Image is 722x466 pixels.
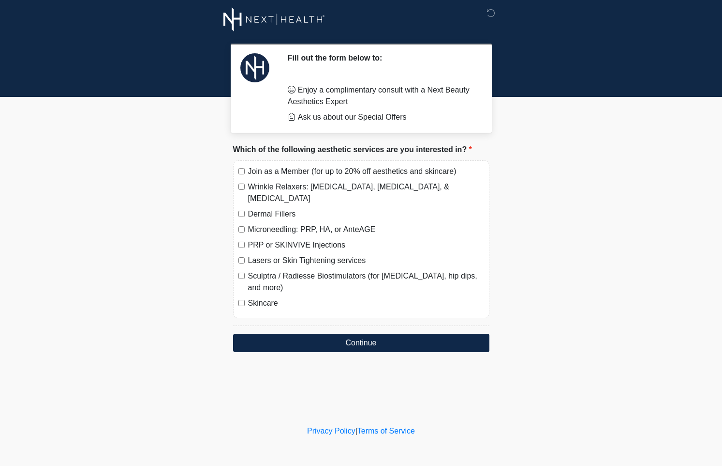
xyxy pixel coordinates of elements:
label: Which of the following aesthetic services are you interested in? [233,144,472,155]
label: Dermal Fillers [248,208,484,220]
input: Wrinkle Relaxers: [MEDICAL_DATA], [MEDICAL_DATA], & [MEDICAL_DATA] [238,184,245,190]
label: Skincare [248,297,484,309]
a: | [355,427,357,435]
li: Enjoy a complimentary consult with a Next Beauty Aesthetics Expert [288,84,475,108]
li: Ask us about our Special Offers [288,111,475,123]
input: Sculptra / Radiesse Biostimulators (for [MEDICAL_DATA], hip dips, and more) [238,273,245,279]
label: Microneedling: PRP, HA, or AnteAGE [248,224,484,235]
a: Terms of Service [357,427,415,435]
label: Sculptra / Radiesse Biostimulators (for [MEDICAL_DATA], hip dips, and more) [248,270,484,294]
label: Join as a Member (for up to 20% off aesthetics and skincare) [248,166,484,177]
img: Next Beauty Logo [223,7,325,31]
input: Dermal Fillers [238,211,245,217]
button: Continue [233,334,489,352]
a: Privacy Policy [307,427,355,435]
label: Wrinkle Relaxers: [MEDICAL_DATA], [MEDICAL_DATA], & [MEDICAL_DATA] [248,181,484,204]
label: PRP or SKINVIVE Injections [248,239,484,251]
input: Lasers or Skin Tightening services [238,257,245,264]
input: Microneedling: PRP, HA, or AnteAGE [238,226,245,233]
input: PRP or SKINVIVE Injections [238,242,245,248]
img: Agent Avatar [240,53,269,82]
label: Lasers or Skin Tightening services [248,255,484,266]
input: Skincare [238,300,245,306]
input: Join as a Member (for up to 20% off aesthetics and skincare) [238,168,245,174]
h2: Fill out the form below to: [288,53,475,62]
